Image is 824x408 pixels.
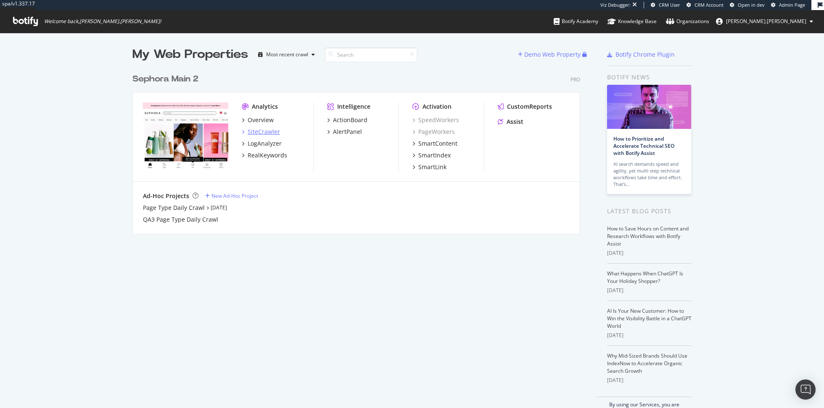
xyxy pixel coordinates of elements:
a: ActionBoard [327,116,367,124]
div: Sephora Main 2 [132,73,198,85]
a: CustomReports [498,102,552,111]
a: AI Is Your New Customer: How to Win the Visibility Battle in a ChatGPT World [607,307,692,330]
a: New Ad-Hoc Project [205,192,258,199]
div: AI search demands speed and agility, yet multi-step technical workflows take time and effort. Tha... [613,161,685,188]
a: Overview [242,116,274,124]
div: Organizations [666,17,709,26]
div: Open Intercom Messenger [795,379,816,400]
a: Assist [498,118,523,126]
a: How to Prioritize and Accelerate Technical SEO with Botify Assist [613,135,674,157]
button: Most recent crawl [255,48,318,61]
a: PageWorkers [412,128,455,136]
input: Search [325,47,417,62]
div: Botify Academy [554,17,598,26]
div: Viz Debugger: [600,2,631,8]
span: Welcome back, [PERSON_NAME].[PERSON_NAME] ! [44,18,161,25]
a: Admin Page [771,2,805,8]
div: Botify Chrome Plugin [615,50,675,59]
div: ActionBoard [333,116,367,124]
div: Latest Blog Posts [607,207,692,216]
div: Pro [570,76,580,83]
div: CustomReports [507,102,552,111]
div: Most recent crawl [266,52,308,57]
span: CRM Account [695,2,724,8]
a: RealKeywords [242,151,287,160]
div: Intelligence [337,102,370,111]
div: Knowledge Base [607,17,657,26]
img: www.sephora.com [143,102,228,170]
a: Why Mid-Sized Brands Should Use IndexNow to Accelerate Organic Search Growth [607,352,687,374]
div: Assist [507,118,523,126]
img: How to Prioritize and Accelerate Technical SEO with Botify Assist [607,85,691,129]
button: Demo Web Property [518,48,582,61]
a: What Happens When ChatGPT Is Your Holiday Shopper? [607,270,683,285]
span: CRM User [659,2,680,8]
a: SmartIndex [412,151,451,160]
div: AlertPanel [333,128,362,136]
a: SiteCrawler [242,128,280,136]
a: [DATE] [211,204,227,211]
a: QA3 Page Type Daily Crawl [143,215,218,224]
div: Demo Web Property [524,50,581,59]
div: SmartLink [418,163,446,171]
a: How to Save Hours on Content and Research Workflows with Botify Assist [607,225,689,247]
a: SmartLink [412,163,446,171]
span: ryan.flanagan [726,18,806,25]
div: [DATE] [607,332,692,339]
div: Botify news [607,73,692,82]
a: Page Type Daily Crawl [143,204,205,212]
a: Knowledge Base [607,10,657,33]
a: CRM User [651,2,680,8]
a: Organizations [666,10,709,33]
div: [DATE] [607,249,692,257]
a: SmartContent [412,139,457,148]
span: Open in dev [738,2,765,8]
a: Open in dev [730,2,765,8]
div: grid [132,63,587,233]
a: CRM Account [687,2,724,8]
div: LogAnalyzer [248,139,282,148]
a: Botify Chrome Plugin [607,50,675,59]
a: Demo Web Property [518,51,582,58]
div: [DATE] [607,377,692,384]
span: Admin Page [779,2,805,8]
div: SmartIndex [418,151,451,160]
div: SiteCrawler [248,128,280,136]
a: SpeedWorkers [412,116,459,124]
div: Activation [423,102,452,111]
button: [PERSON_NAME].[PERSON_NAME] [709,15,820,28]
div: RealKeywords [248,151,287,160]
div: My Web Properties [132,46,248,63]
div: [DATE] [607,287,692,294]
div: Analytics [252,102,278,111]
div: New Ad-Hoc Project [211,192,258,199]
a: Botify Academy [554,10,598,33]
a: Sephora Main 2 [132,73,202,85]
a: LogAnalyzer [242,139,282,148]
div: SmartContent [418,139,457,148]
a: AlertPanel [327,128,362,136]
div: Ad-Hoc Projects [143,192,189,200]
div: Overview [248,116,274,124]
